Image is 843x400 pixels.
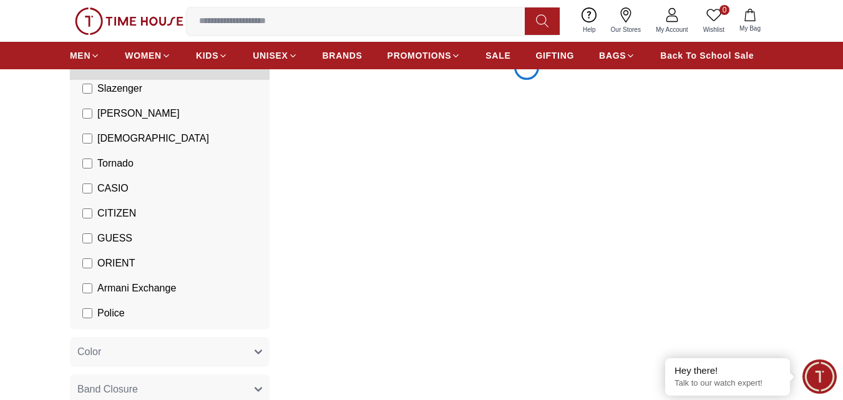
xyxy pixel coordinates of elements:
[675,378,781,389] p: Talk to our watch expert!
[719,5,729,15] span: 0
[97,131,209,146] span: [DEMOGRAPHIC_DATA]
[82,258,92,268] input: ORIENT
[97,181,129,196] span: CASIO
[125,49,162,62] span: WOMEN
[323,44,363,67] a: BRANDS
[734,24,766,33] span: My Bag
[253,44,297,67] a: UNISEX
[82,134,92,144] input: [DEMOGRAPHIC_DATA]
[70,44,100,67] a: MEN
[82,283,92,293] input: Armani Exchange
[660,44,754,67] a: Back To School Sale
[70,49,90,62] span: MEN
[97,281,176,296] span: Armani Exchange
[732,6,768,36] button: My Bag
[535,44,574,67] a: GIFTING
[82,109,92,119] input: [PERSON_NAME]
[97,106,180,121] span: [PERSON_NAME]
[97,256,135,271] span: ORIENT
[77,382,138,397] span: Band Closure
[82,308,92,318] input: Police
[196,49,218,62] span: KIDS
[253,49,288,62] span: UNISEX
[82,233,92,243] input: GUESS
[387,44,461,67] a: PROMOTIONS
[323,49,363,62] span: BRANDS
[125,44,171,67] a: WOMEN
[77,344,101,359] span: Color
[82,159,92,168] input: Tornado
[485,49,510,62] span: SALE
[97,81,142,96] span: Slazenger
[599,44,635,67] a: BAGS
[82,208,92,218] input: CITIZEN
[578,25,601,34] span: Help
[387,49,452,62] span: PROMOTIONS
[97,306,125,321] span: Police
[606,25,646,34] span: Our Stores
[82,84,92,94] input: Slazenger
[97,206,136,221] span: CITIZEN
[696,5,732,37] a: 0Wishlist
[196,44,228,67] a: KIDS
[802,359,837,394] div: Chat Widget
[97,156,134,171] span: Tornado
[82,183,92,193] input: CASIO
[485,44,510,67] a: SALE
[675,364,781,377] div: Hey there!
[97,231,132,246] span: GUESS
[535,49,574,62] span: GIFTING
[75,7,183,35] img: ...
[660,49,754,62] span: Back To School Sale
[599,49,626,62] span: BAGS
[603,5,648,37] a: Our Stores
[698,25,729,34] span: Wishlist
[70,337,270,367] button: Color
[651,25,693,34] span: My Account
[575,5,603,37] a: Help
